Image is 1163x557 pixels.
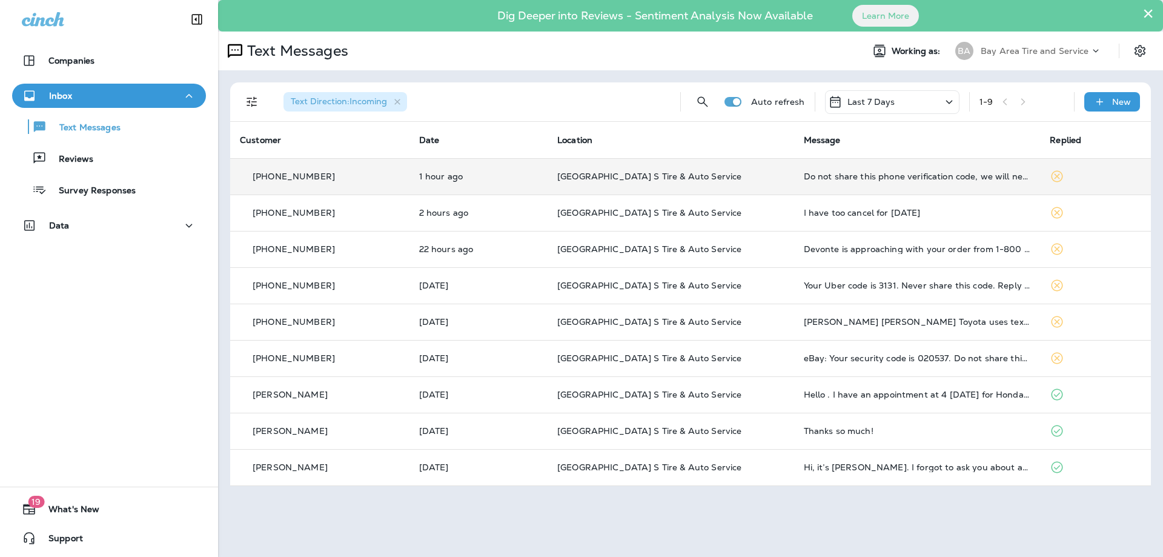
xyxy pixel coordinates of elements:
[419,353,538,363] p: Oct 3, 2025 08:27 AM
[462,14,848,18] p: Dig Deeper into Reviews - Sentiment Analysis Now Available
[804,317,1031,327] div: Safford Brown Toyota uses text messages to communicate with customers. Reply STOP to end msgs. Ms...
[419,317,538,327] p: Oct 3, 2025 02:11 PM
[804,244,1031,254] div: Devonte is approaching with your order from 1-800 Radiator. Your Dasher will hand the order to you.
[419,244,538,254] p: Oct 8, 2025 12:12 PM
[419,281,538,290] p: Oct 6, 2025 08:32 AM
[253,317,335,327] p: [PHONE_NUMBER]
[48,56,94,65] p: Companies
[253,353,335,363] p: [PHONE_NUMBER]
[557,353,741,364] span: [GEOGRAPHIC_DATA] S Tire & Auto Service
[804,281,1031,290] div: Your Uber code is 3131. Never share this code. Reply STOP ALL to unsubscribe.
[557,280,741,291] span: [GEOGRAPHIC_DATA] S Tire & Auto Service
[1142,4,1154,23] button: Close
[12,145,206,171] button: Reviews
[751,97,805,107] p: Auto refresh
[847,97,895,107] p: Last 7 Days
[852,5,919,27] button: Learn More
[47,185,136,197] p: Survey Responses
[419,208,538,218] p: Oct 9, 2025 07:37 AM
[1112,97,1131,107] p: New
[47,122,121,134] p: Text Messages
[47,154,93,165] p: Reviews
[419,390,538,399] p: Sep 30, 2025 02:15 PM
[419,462,538,472] p: Sep 30, 2025 10:31 AM
[557,389,741,400] span: [GEOGRAPHIC_DATA] S Tire & Auto Service
[419,426,538,436] p: Sep 30, 2025 02:12 PM
[253,426,328,436] p: [PERSON_NAME]
[1129,40,1151,62] button: Settings
[557,207,741,218] span: [GEOGRAPHIC_DATA] S Tire & Auto Service
[240,90,264,114] button: Filters
[557,135,592,145] span: Location
[242,42,348,60] p: Text Messages
[981,46,1089,56] p: Bay Area Tire and Service
[12,526,206,550] button: Support
[12,114,206,139] button: Text Messages
[557,462,741,473] span: [GEOGRAPHIC_DATA] S Tire & Auto Service
[691,90,715,114] button: Search Messages
[804,462,1031,472] div: Hi, it’s Teresa Fox. I forgot to ask you about an ETA. Just ballpark…Thanks.
[557,244,741,255] span: [GEOGRAPHIC_DATA] S Tire & Auto Service
[12,84,206,108] button: Inbox
[557,425,741,436] span: [GEOGRAPHIC_DATA] S Tire & Auto Service
[1050,135,1081,145] span: Replied
[979,97,993,107] div: 1 - 9
[804,208,1031,218] div: I have too cancel for today
[283,92,407,112] div: Text Direction:Incoming
[49,221,70,230] p: Data
[419,135,440,145] span: Date
[253,390,328,399] p: [PERSON_NAME]
[180,7,214,32] button: Collapse Sidebar
[12,48,206,73] button: Companies
[892,46,943,56] span: Working as:
[12,497,206,521] button: 19What's New
[804,353,1031,363] div: eBay: Your security code is 020537. Do not share this code.
[253,172,335,181] p: [PHONE_NUMBER]
[253,208,335,218] p: [PHONE_NUMBER]
[804,135,841,145] span: Message
[557,171,741,182] span: [GEOGRAPHIC_DATA] S Tire & Auto Service
[12,177,206,202] button: Survey Responses
[419,172,538,181] p: Oct 9, 2025 09:21 AM
[12,213,206,238] button: Data
[253,281,335,290] p: [PHONE_NUMBER]
[253,244,335,254] p: [PHONE_NUMBER]
[240,135,281,145] span: Customer
[804,172,1031,181] div: Do not share this phone verification code, we will never call or text you for it. 635142 is your ...
[49,91,72,101] p: Inbox
[36,533,83,548] span: Support
[955,42,973,60] div: BA
[36,504,99,519] span: What's New
[291,96,387,107] span: Text Direction : Incoming
[557,316,741,327] span: [GEOGRAPHIC_DATA] S Tire & Auto Service
[804,390,1031,399] div: Hello . I have an appointment at 4 today for Honda Civic oil change and was wondering if i could ...
[28,496,44,508] span: 19
[804,426,1031,436] div: Thanks so much!
[253,462,328,472] p: [PERSON_NAME]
